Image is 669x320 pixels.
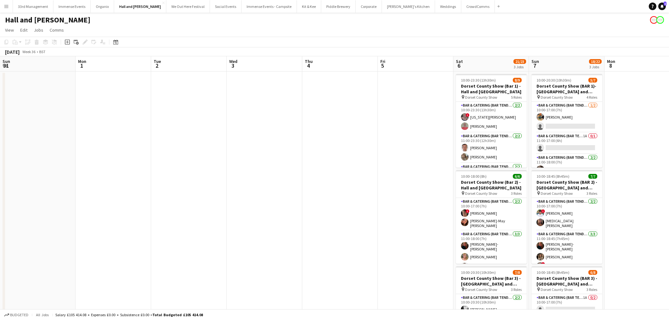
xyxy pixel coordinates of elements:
app-card-role: Bar & Catering (Bar Tender)2/211:00-23:30 (12h30m)[PERSON_NAME][PERSON_NAME] [456,132,527,163]
span: 10:00-18:45 (8h45m) [537,270,569,275]
span: Thu [305,58,313,64]
span: 10:00-18:00 (8h) [461,174,487,179]
span: View [5,27,14,33]
button: Hall and [PERSON_NAME] [114,0,166,13]
a: Edit [18,26,30,34]
span: 3 [228,62,237,69]
button: CrowdComms [461,0,495,13]
span: Dorset County Show [541,95,573,100]
span: 8 [606,62,615,69]
h3: Dorset County Show (BAR 1)- [GEOGRAPHIC_DATA] and [GEOGRAPHIC_DATA] [531,83,602,95]
span: 5/7 [588,78,597,83]
button: Immense Events [53,0,91,13]
span: Dorset County Show [541,287,573,292]
span: 31 [2,62,10,69]
div: 3 Jobs [514,65,526,69]
span: 21/23 [513,59,526,64]
h1: Hall and [PERSON_NAME] [5,15,90,25]
app-job-card: 10:00-23:30 (13h30m)8/9Dorset County Show (Bar 1) - Hall and [GEOGRAPHIC_DATA] Dorset County Show... [456,74,527,168]
span: Week 36 [21,49,37,54]
a: Jobs [31,26,46,34]
app-card-role: Bar & Catering (Bar Tender)2/210:00-17:00 (7h)![PERSON_NAME][MEDICAL_DATA][PERSON_NAME] [531,198,602,231]
span: Comms [50,27,64,33]
span: Wed [229,58,237,64]
h3: Dorset County Show (Bar 1) - Hall and [GEOGRAPHIC_DATA] [456,83,527,95]
button: Organix [91,0,114,13]
span: 10:00-18:45 (8h45m) [537,174,569,179]
span: ! [466,209,470,213]
span: 1 [664,2,666,6]
span: 10:00-20:30 (10h30m) [461,270,496,275]
button: Immense Events - Campsite [242,0,297,13]
button: 33rd Management [13,0,53,13]
span: All jobs [35,312,50,317]
app-user-avatar: Event Temps [656,16,664,24]
div: Salary £105 414.08 + Expenses £0.00 + Subsistence £0.00 = [55,312,203,317]
button: We Out Here Festival [166,0,210,13]
button: Social Events [210,0,242,13]
span: 8/9 [513,78,522,83]
span: 7/7 [588,174,597,179]
button: Corporate [356,0,382,13]
app-card-role: Bar & Catering (Bar Tender)1A0/111:00-17:00 (6h) [531,132,602,154]
h3: Dorset County Show (BAR 3) - [GEOGRAPHIC_DATA] and [GEOGRAPHIC_DATA] [531,275,602,287]
button: Weddings [435,0,461,13]
app-card-role: Bar & Catering (Bar Tender)2/210:00-23:30 (13h30m)![US_STATE][PERSON_NAME][PERSON_NAME] [456,102,527,132]
app-card-role: Bar & Catering (Bar Tender)2/210:00-17:00 (7h)![PERSON_NAME][PERSON_NAME]-May [PERSON_NAME] [456,198,527,231]
div: 3 Jobs [589,65,601,69]
h3: Dorset County Show (Bar 3) - [GEOGRAPHIC_DATA] and [GEOGRAPHIC_DATA] [456,275,527,287]
span: Mon [607,58,615,64]
span: Total Budgeted £105 414.08 [152,312,203,317]
span: Dorset County Show [465,287,497,292]
span: 5 Roles [511,95,522,100]
span: Dorset County Show [465,95,497,100]
app-card-role: Bar & Catering (Bar Tender)2/2 [456,163,527,194]
span: Budgeted [10,313,28,317]
span: 10:00-23:30 (13h30m) [461,78,496,83]
span: Dorset County Show [541,191,573,196]
app-card-role: Bar & Catering (Bar Tender)2/211:00-18:00 (7h)[PERSON_NAME] [531,154,602,185]
span: 18/22 [589,59,602,64]
app-job-card: 10:00-18:45 (8h45m)7/7Dorset County Show (BAR 2) - [GEOGRAPHIC_DATA] and [GEOGRAPHIC_DATA] Dorset... [531,170,602,264]
h3: Dorset County Show (BAR 2) - [GEOGRAPHIC_DATA] and [GEOGRAPHIC_DATA] [531,179,602,191]
span: Sat [456,58,463,64]
div: [DATE] [5,49,20,55]
span: 3 Roles [511,191,522,196]
button: Kit & Kee [297,0,321,13]
span: Mon [78,58,86,64]
span: 3 Roles [586,191,597,196]
span: 4 [304,62,313,69]
span: 3 Roles [511,287,522,292]
app-job-card: 10:00-20:30 (10h30m)5/7Dorset County Show (BAR 1)- [GEOGRAPHIC_DATA] and [GEOGRAPHIC_DATA] Dorset... [531,74,602,168]
button: Budgeted [3,311,29,318]
button: Piddle Brewery [321,0,356,13]
span: Dorset County Show [465,191,497,196]
span: Jobs [34,27,43,33]
span: Edit [20,27,28,33]
span: ! [466,113,470,117]
app-card-role: Bar & Catering (Bar Tender)3/311:00-18:00 (7h)[PERSON_NAME]-[PERSON_NAME][PERSON_NAME][PERSON_NAME] [456,231,527,272]
span: 3 Roles [586,287,597,292]
app-job-card: 10:00-18:00 (8h)6/6Dorset County Show (Bar 2) - Hall and [GEOGRAPHIC_DATA] Dorset County Show3 Ro... [456,170,527,264]
span: 4 Roles [586,95,597,100]
h3: Dorset County Show (Bar 2) - Hall and [GEOGRAPHIC_DATA] [456,179,527,191]
span: 1 [77,62,86,69]
span: Fri [380,58,385,64]
span: ! [541,262,545,266]
span: 6 [455,62,463,69]
span: 6/6 [513,174,522,179]
span: 7 [531,62,539,69]
span: Tue [154,58,161,64]
span: Sun [531,58,539,64]
a: Comms [47,26,66,34]
span: 2 [153,62,161,69]
a: 1 [658,3,666,10]
app-card-role: Bar & Catering (Bar Tender)1/210:00-17:00 (7h)[PERSON_NAME] [531,102,602,132]
span: 10:00-20:30 (10h30m) [537,78,571,83]
div: BST [39,49,46,54]
span: 5 [379,62,385,69]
